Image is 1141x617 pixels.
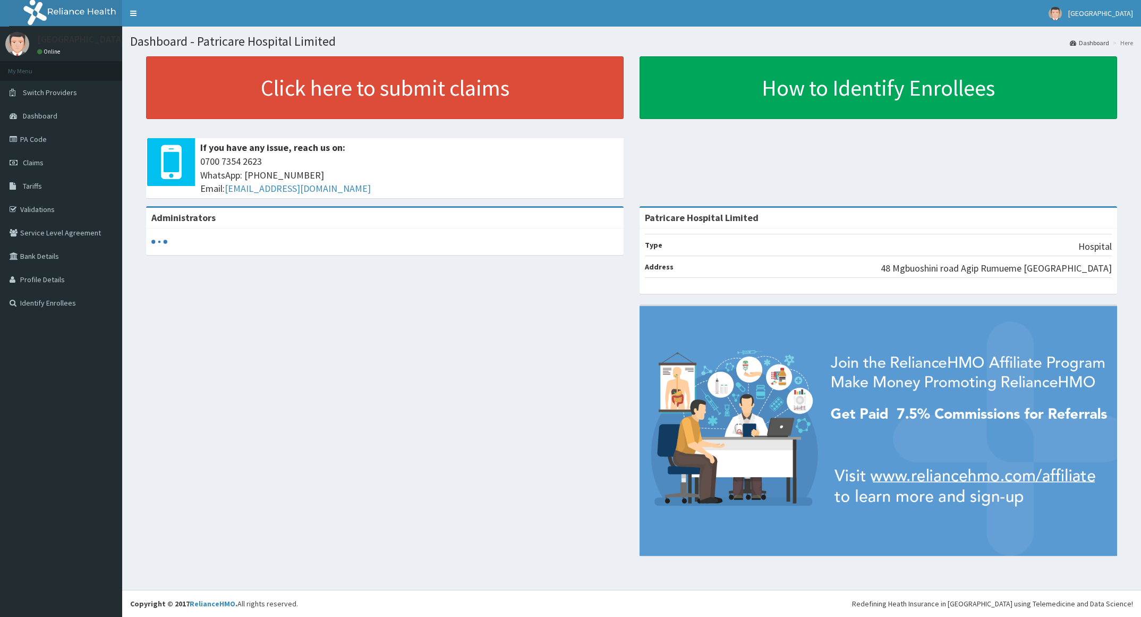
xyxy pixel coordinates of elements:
[1070,38,1109,47] a: Dashboard
[130,35,1133,48] h1: Dashboard - Patricare Hospital Limited
[23,88,77,97] span: Switch Providers
[1049,7,1062,20] img: User Image
[225,182,371,195] a: [EMAIL_ADDRESS][DOMAIN_NAME]
[200,155,618,196] span: 0700 7354 2623 WhatsApp: [PHONE_NUMBER] Email:
[37,35,125,44] p: [GEOGRAPHIC_DATA]
[1110,38,1133,47] li: Here
[640,56,1117,119] a: How to Identify Enrollees
[5,32,29,56] img: User Image
[151,212,216,224] b: Administrators
[645,212,759,224] strong: Patricare Hospital Limited
[23,111,57,121] span: Dashboard
[645,262,674,272] b: Address
[190,599,235,608] a: RelianceHMO
[645,240,662,250] b: Type
[151,234,167,250] svg: audio-loading
[1068,9,1133,18] span: [GEOGRAPHIC_DATA]
[130,599,237,608] strong: Copyright © 2017 .
[146,56,624,119] a: Click here to submit claims
[881,261,1112,275] p: 48 Mgbuoshini road Agip Rumueme [GEOGRAPHIC_DATA]
[852,598,1133,609] div: Redefining Heath Insurance in [GEOGRAPHIC_DATA] using Telemedicine and Data Science!
[122,590,1141,617] footer: All rights reserved.
[1078,240,1112,253] p: Hospital
[200,141,345,154] b: If you have any issue, reach us on:
[37,48,63,55] a: Online
[640,306,1117,556] img: provider-team-banner.png
[23,181,42,191] span: Tariffs
[23,158,44,167] span: Claims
